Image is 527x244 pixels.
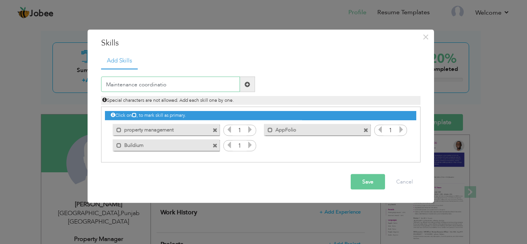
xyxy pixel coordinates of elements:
button: Close [420,30,432,43]
span: Special characters are not allowed. Add each skill one by one. [102,97,234,103]
h3: Skills [101,37,421,49]
button: Save [351,174,385,190]
label: AppFolio [273,124,351,133]
button: Cancel [388,174,421,190]
div: Click on , to mark skill as primary. [105,111,416,120]
span: × [422,30,429,44]
a: Add Skills [101,52,138,69]
label: Buildium [122,139,199,149]
label: property management [122,124,199,133]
